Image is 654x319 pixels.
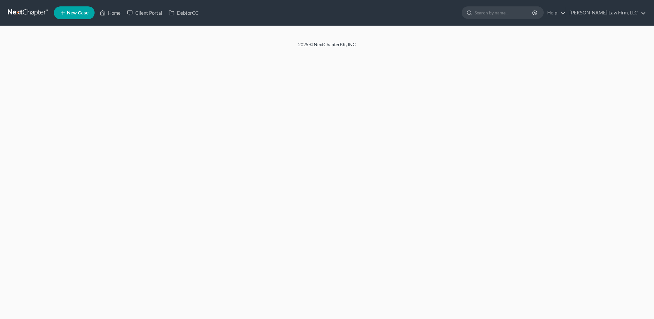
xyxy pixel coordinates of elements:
a: DebtorCC [165,7,202,19]
a: [PERSON_NAME] Law Firm, LLC [566,7,646,19]
a: Help [544,7,566,19]
div: 2025 © NextChapterBK, INC [144,41,510,53]
a: Home [96,7,124,19]
a: Client Portal [124,7,165,19]
input: Search by name... [474,7,533,19]
span: New Case [67,11,88,15]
